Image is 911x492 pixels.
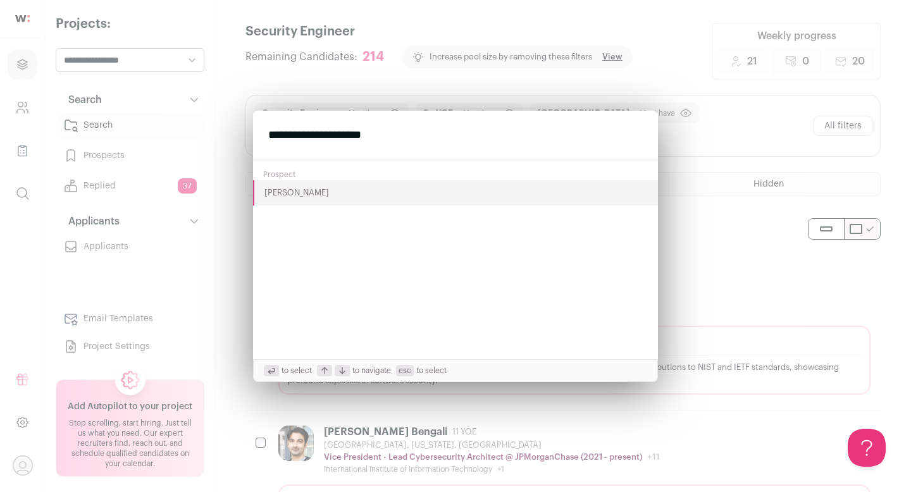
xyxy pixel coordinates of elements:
[396,365,414,376] span: esc
[848,429,886,467] iframe: Help Scout Beacon - Open
[264,365,312,376] span: to select
[317,365,391,376] span: to navigate
[253,180,658,206] button: [PERSON_NAME]
[253,164,658,180] div: Prospect
[396,365,447,376] span: to select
